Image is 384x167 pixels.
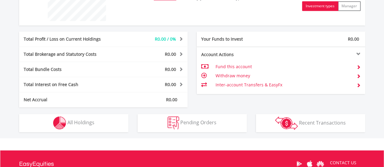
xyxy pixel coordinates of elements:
[180,119,216,126] span: Pending Orders
[348,36,359,42] span: R0.00
[215,62,352,71] td: Fund this account
[302,1,338,11] button: Investment types
[19,97,117,103] div: Net Accrual
[197,36,281,42] div: Your Funds to Invest
[19,114,128,132] button: All Holdings
[299,119,346,126] span: Recent Transactions
[197,52,281,58] div: Account Actions
[19,36,117,42] div: Total Profit / Loss on Current Holdings
[19,82,117,88] div: Total Interest on Free Cash
[215,71,352,80] td: Withdraw money
[19,51,117,57] div: Total Brokerage and Statutory Costs
[338,1,361,11] button: Manager
[166,97,177,102] span: R0.00
[165,51,176,57] span: R0.00
[155,36,176,42] span: R0.00 / 0%
[165,66,176,72] span: R0.00
[165,82,176,87] span: R0.00
[215,80,352,89] td: Inter-account Transfers & EasyFx
[53,116,66,129] img: holdings-wht.png
[138,114,247,132] button: Pending Orders
[256,114,365,132] button: Recent Transactions
[67,119,94,126] span: All Holdings
[19,66,117,72] div: Total Bundle Costs
[168,116,179,129] img: pending_instructions-wht.png
[275,116,298,130] img: transactions-zar-wht.png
